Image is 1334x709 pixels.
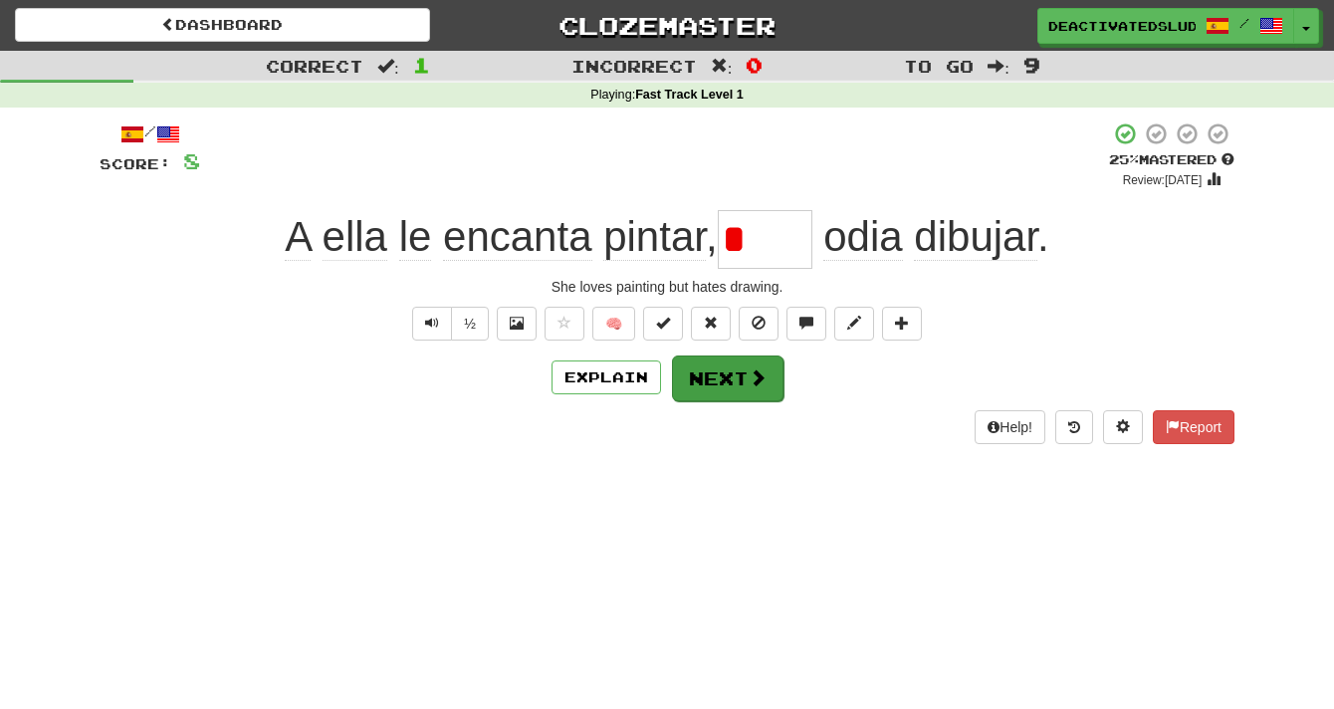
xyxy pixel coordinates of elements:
[1055,410,1093,444] button: Round history (alt+y)
[497,307,537,341] button: Show image (alt+x)
[1109,151,1139,167] span: 25 %
[100,121,200,146] div: /
[266,56,363,76] span: Correct
[635,88,744,102] strong: Fast Track Level 1
[412,307,452,341] button: Play sentence audio (ctl+space)
[746,53,763,77] span: 0
[552,360,661,394] button: Explain
[1048,17,1196,35] span: deactivatedsludge
[377,58,399,75] span: :
[812,213,1049,261] span: .
[460,8,875,43] a: Clozemaster
[285,213,717,261] span: ,
[904,56,974,76] span: To go
[451,307,489,341] button: ½
[100,155,171,172] span: Score:
[323,213,387,261] span: ella
[15,8,430,42] a: Dashboard
[1239,16,1249,30] span: /
[739,307,778,341] button: Ignore sentence (alt+i)
[1023,53,1040,77] span: 9
[823,213,902,261] span: odia
[691,307,731,341] button: Reset to 0% Mastered (alt+r)
[183,148,200,173] span: 8
[711,58,733,75] span: :
[914,213,1037,261] span: dibujar
[1109,151,1234,169] div: Mastered
[399,213,432,261] span: le
[672,355,783,401] button: Next
[413,53,430,77] span: 1
[882,307,922,341] button: Add to collection (alt+a)
[988,58,1009,75] span: :
[603,213,706,261] span: pintar
[571,56,697,76] span: Incorrect
[285,213,311,261] span: A
[100,277,1234,297] div: She loves painting but hates drawing.
[1123,173,1203,187] small: Review: [DATE]
[545,307,584,341] button: Favorite sentence (alt+f)
[834,307,874,341] button: Edit sentence (alt+d)
[408,307,489,341] div: Text-to-speech controls
[592,307,635,341] button: 🧠
[1037,8,1294,44] a: deactivatedsludge /
[1153,410,1234,444] button: Report
[443,213,591,261] span: encanta
[975,410,1045,444] button: Help!
[643,307,683,341] button: Set this sentence to 100% Mastered (alt+m)
[786,307,826,341] button: Discuss sentence (alt+u)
